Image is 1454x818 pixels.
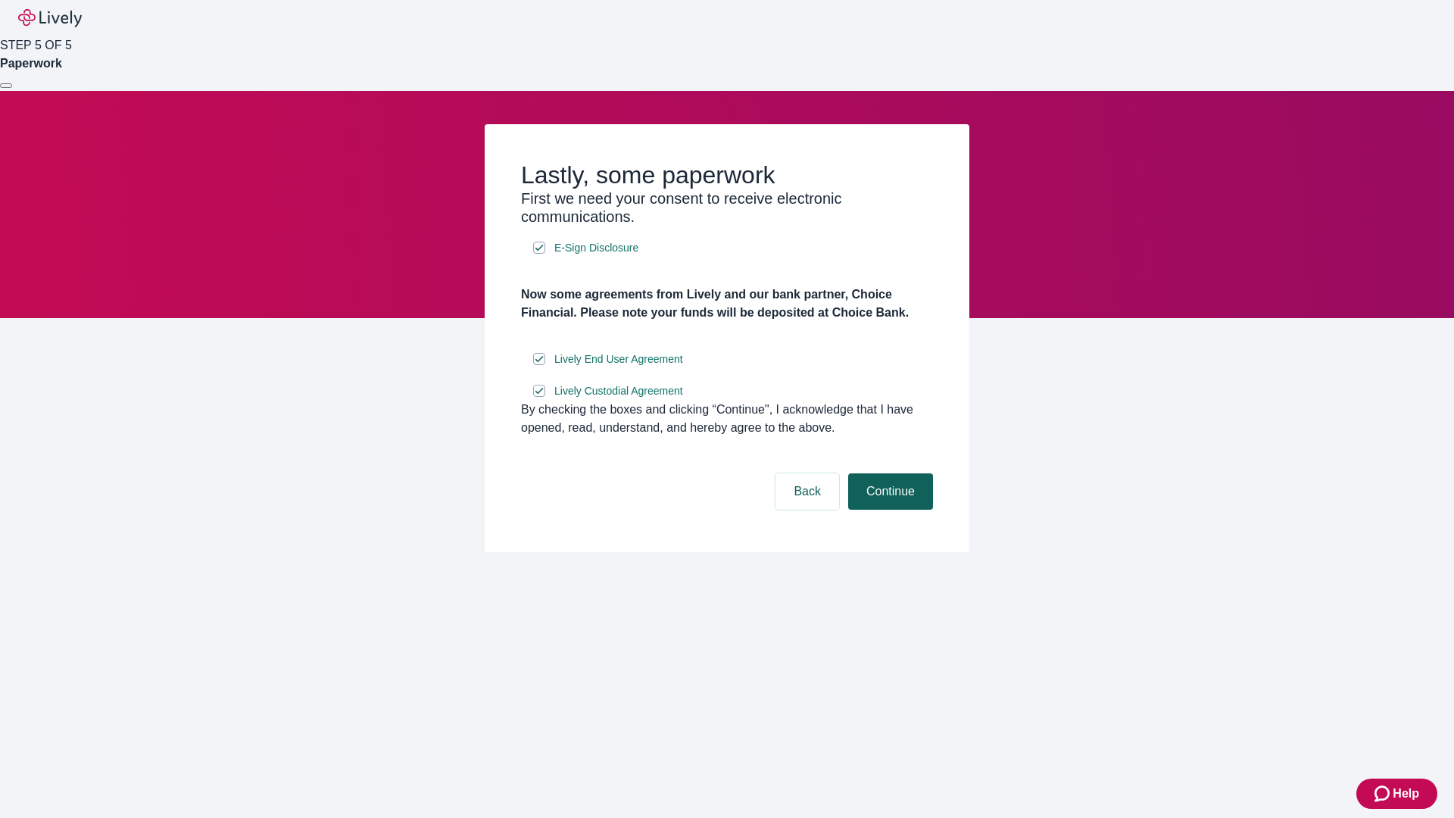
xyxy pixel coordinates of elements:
button: Back [775,473,839,510]
button: Continue [848,473,933,510]
span: Help [1393,785,1419,803]
span: E-Sign Disclosure [554,240,638,256]
a: e-sign disclosure document [551,350,686,369]
button: Zendesk support iconHelp [1356,779,1437,809]
img: Lively [18,9,82,27]
a: e-sign disclosure document [551,239,641,258]
span: Lively Custodial Agreement [554,383,683,399]
svg: Zendesk support icon [1374,785,1393,803]
a: e-sign disclosure document [551,382,686,401]
h4: Now some agreements from Lively and our bank partner, Choice Financial. Please note your funds wi... [521,286,933,322]
div: By checking the boxes and clicking “Continue", I acknowledge that I have opened, read, understand... [521,401,933,437]
span: Lively End User Agreement [554,351,683,367]
h3: First we need your consent to receive electronic communications. [521,189,933,226]
h2: Lastly, some paperwork [521,161,933,189]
